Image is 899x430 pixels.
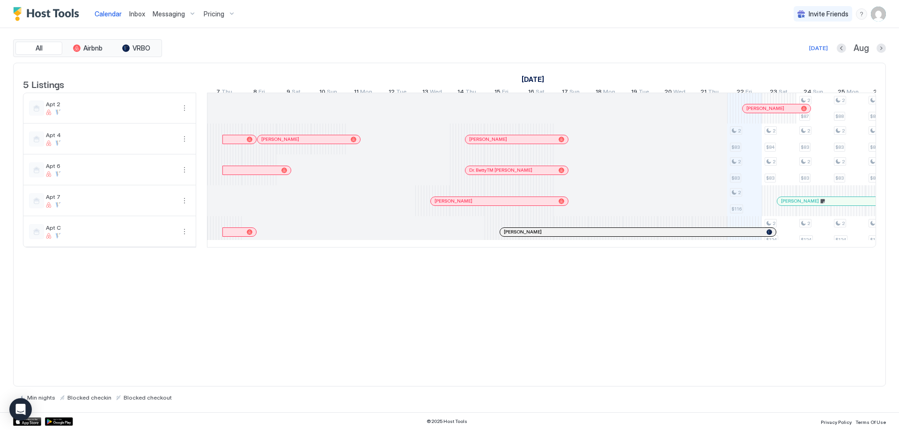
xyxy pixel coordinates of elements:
[767,86,790,100] a: August 23, 2025
[352,86,375,100] a: August 11, 2025
[631,88,637,98] span: 19
[835,144,844,150] span: $83
[386,86,409,100] a: August 12, 2025
[95,9,122,19] a: Calendar
[124,394,172,401] span: Blocked checkout
[133,44,150,52] span: VRBO
[389,88,395,98] span: 12
[536,88,545,98] span: Sat
[179,102,190,114] button: More options
[179,226,190,237] button: More options
[23,77,64,91] span: 5 Listings
[261,136,299,142] span: [PERSON_NAME]
[835,237,846,243] span: $124
[258,88,265,98] span: Fri
[629,86,651,100] a: August 19, 2025
[807,220,810,226] span: 2
[854,43,869,54] span: Aug
[129,10,145,18] span: Inbox
[855,419,886,425] span: Terms Of Use
[766,237,777,243] span: $124
[13,39,162,57] div: tab-group
[465,88,476,98] span: Thu
[673,88,685,98] span: Wed
[67,394,111,401] span: Blocked checkin
[253,88,257,98] span: 8
[870,113,878,119] span: $88
[855,416,886,426] a: Terms Of Use
[9,398,32,421] div: Open Intercom Messenger
[801,86,825,100] a: August 24, 2025
[738,189,741,196] span: 2
[526,86,547,100] a: August 16, 2025
[502,88,508,98] span: Fri
[813,88,823,98] span: Sun
[560,86,582,100] a: August 17, 2025
[569,88,580,98] span: Sun
[801,113,809,119] span: $87
[113,42,160,55] button: VRBO
[847,88,859,98] span: Mon
[13,417,41,426] a: App Store
[801,175,809,181] span: $83
[738,128,741,134] span: 2
[494,88,501,98] span: 15
[809,10,848,18] span: Invite Friends
[287,88,290,98] span: 9
[179,195,190,206] div: menu
[179,102,190,114] div: menu
[870,237,881,243] span: $124
[842,159,845,165] span: 2
[284,86,303,100] a: August 9, 2025
[528,88,534,98] span: 16
[842,128,845,134] span: 2
[15,42,62,55] button: All
[45,417,73,426] div: Google Play Store
[821,416,852,426] a: Privacy Policy
[842,220,845,226] span: 2
[327,88,337,98] span: Sun
[871,86,895,100] a: August 26, 2025
[469,167,532,173] span: Dr. BettyTM [PERSON_NAME]
[835,86,861,100] a: August 25, 2025
[809,44,828,52] div: [DATE]
[708,88,719,98] span: Thu
[179,133,190,145] button: More options
[779,88,788,98] span: Sat
[179,164,190,175] div: menu
[734,86,754,100] a: August 22, 2025
[766,175,774,181] span: $83
[596,88,602,98] span: 18
[214,86,235,100] a: August 7, 2025
[179,164,190,175] button: More options
[738,159,741,165] span: 2
[292,88,301,98] span: Sat
[603,88,615,98] span: Mon
[745,88,752,98] span: Fri
[129,9,145,19] a: Inbox
[469,136,507,142] span: [PERSON_NAME]
[36,44,43,52] span: All
[420,86,444,100] a: August 13, 2025
[221,88,232,98] span: Thu
[731,144,740,150] span: $83
[46,193,175,200] span: Apt 7
[835,175,844,181] span: $83
[821,419,852,425] span: Privacy Policy
[877,44,886,53] button: Next month
[492,86,511,100] a: August 15, 2025
[83,44,103,52] span: Airbnb
[773,220,775,226] span: 2
[251,86,267,100] a: August 8, 2025
[46,131,175,138] span: Apt 4
[770,88,777,98] span: 23
[216,88,220,98] span: 7
[766,144,774,150] span: $84
[319,88,325,98] span: 10
[731,175,740,181] span: $83
[95,10,122,18] span: Calendar
[204,10,224,18] span: Pricing
[396,88,406,98] span: Tue
[807,159,810,165] span: 2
